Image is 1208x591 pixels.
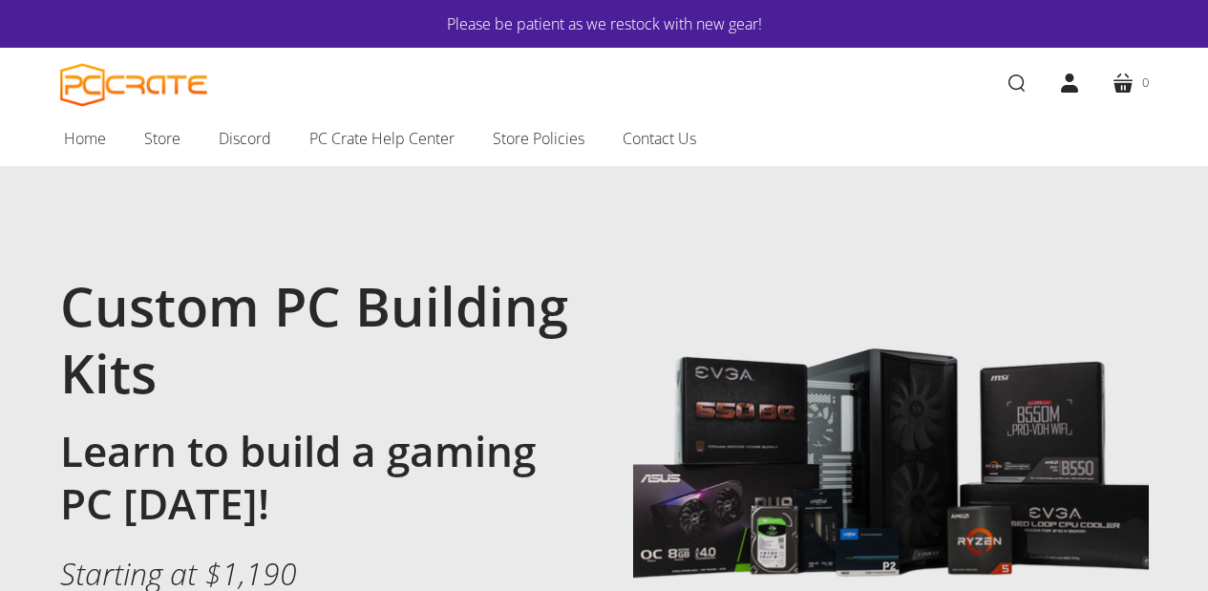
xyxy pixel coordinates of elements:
a: Store [125,118,200,158]
span: Contact Us [623,126,696,151]
a: 0 [1096,56,1164,110]
a: Home [45,118,125,158]
span: Home [64,126,106,151]
h2: Learn to build a gaming PC [DATE]! [60,425,576,530]
a: Contact Us [604,118,715,158]
a: Store Policies [474,118,604,158]
a: Discord [200,118,290,158]
span: PC Crate Help Center [309,126,455,151]
a: PC CRATE [60,63,208,107]
span: Store [144,126,180,151]
h1: Custom PC Building Kits [60,272,576,406]
a: Please be patient as we restock with new gear! [117,11,1091,36]
nav: Main navigation [32,118,1177,166]
span: Store Policies [493,126,584,151]
a: PC Crate Help Center [290,118,474,158]
span: 0 [1142,73,1149,93]
span: Discord [219,126,271,151]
